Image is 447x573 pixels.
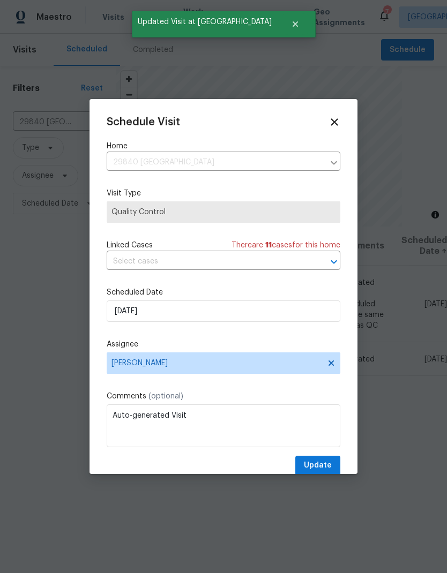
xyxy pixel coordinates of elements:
[304,459,332,472] span: Update
[111,359,322,367] span: [PERSON_NAME]
[107,339,340,350] label: Assignee
[107,287,340,298] label: Scheduled Date
[107,141,340,152] label: Home
[132,11,278,33] span: Updated Visit at [GEOGRAPHIC_DATA]
[278,13,313,35] button: Close
[326,254,341,269] button: Open
[107,117,180,127] span: Schedule Visit
[107,154,324,171] input: Enter in an address
[111,207,336,217] span: Quality Control
[107,253,310,270] input: Select cases
[107,391,340,402] label: Comments
[107,404,340,447] textarea: Auto-generated Visit
[107,240,153,251] span: Linked Cases
[148,393,183,400] span: (optional)
[232,240,340,251] span: There are case s for this home
[107,300,340,322] input: M/D/YYYY
[295,456,340,476] button: Update
[265,242,272,249] span: 11
[107,188,340,199] label: Visit Type
[329,116,340,128] span: Close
